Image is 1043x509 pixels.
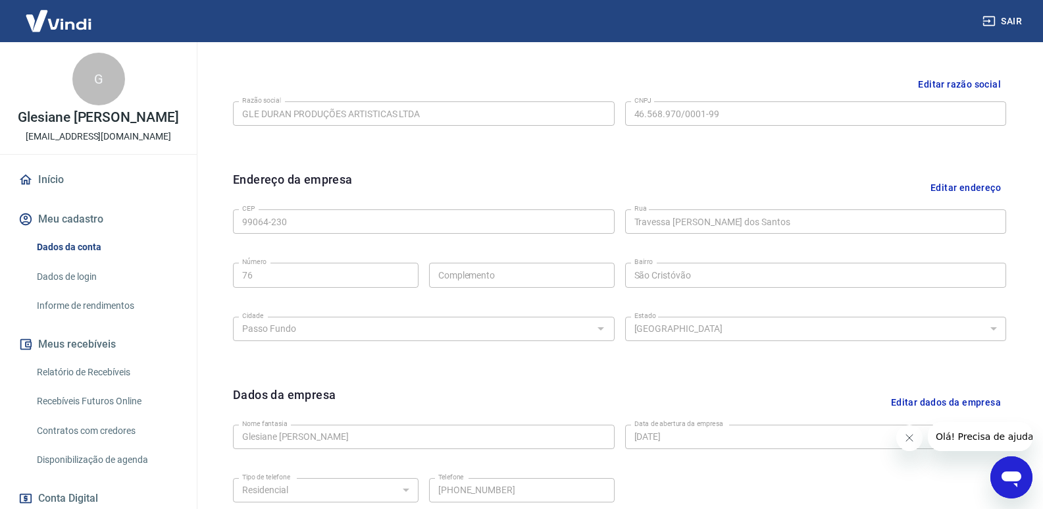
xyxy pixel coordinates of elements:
label: Tipo de telefone [242,472,290,482]
a: Dados da conta [32,234,181,261]
button: Meu cadastro [16,205,181,234]
p: Glesiane [PERSON_NAME] [18,111,179,124]
label: CNPJ [634,95,651,105]
iframe: Fechar mensagem [896,425,923,451]
input: Digite aqui algumas palavras para buscar a cidade [237,321,589,337]
a: Disponibilização de agenda [32,446,181,473]
iframe: Botão para abrir a janela de mensagens [990,456,1032,498]
label: Razão social [242,95,281,105]
a: Início [16,165,181,194]
h6: Dados da empresa [233,386,336,419]
div: G [72,53,125,105]
label: Nome fantasia [242,419,288,429]
label: Cidade [242,311,263,321]
iframe: Mensagem da empresa [928,422,1032,451]
label: Estado [634,311,656,321]
span: Olá! Precisa de ajuda? [8,9,111,20]
button: Editar dados da empresa [886,386,1006,419]
p: [EMAIL_ADDRESS][DOMAIN_NAME] [26,130,171,144]
img: Vindi [16,1,101,41]
a: Relatório de Recebíveis [32,359,181,386]
input: DD/MM/YYYY [625,425,974,449]
label: Número [242,257,267,267]
a: Dados de login [32,263,181,290]
button: Meus recebíveis [16,330,181,359]
a: Recebíveis Futuros Online [32,388,181,415]
button: Editar razão social [913,72,1006,97]
label: Telefone [438,472,464,482]
h6: Endereço da empresa [233,171,353,204]
label: Rua [634,203,647,213]
label: Data de abertura da empresa [634,419,723,429]
button: Editar endereço [925,171,1006,204]
label: Bairro [634,257,653,267]
a: Informe de rendimentos [32,292,181,319]
button: Sair [980,9,1027,34]
label: CEP [242,203,255,213]
a: Contratos com credores [32,417,181,444]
